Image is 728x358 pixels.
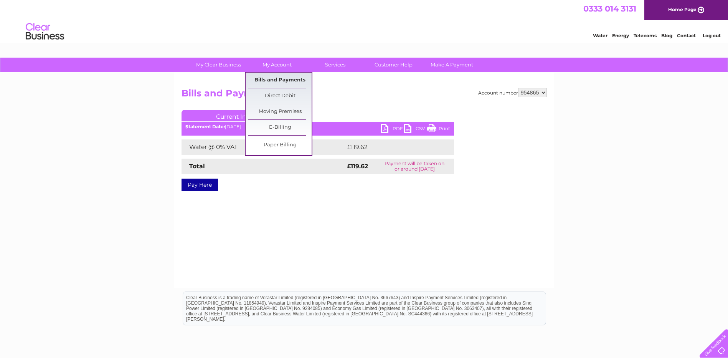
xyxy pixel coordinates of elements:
a: Energy [612,33,629,38]
h2: Bills and Payments [182,88,547,103]
a: Blog [661,33,672,38]
a: Services [304,58,367,72]
a: CSV [404,124,427,135]
div: Clear Business is a trading name of Verastar Limited (registered in [GEOGRAPHIC_DATA] No. 3667643... [183,4,546,37]
a: Paper Billing [248,138,312,153]
a: Bills and Payments [248,73,312,88]
a: Current Invoice [182,110,297,121]
a: Print [427,124,450,135]
strong: Total [189,162,205,170]
a: Direct Debit [248,88,312,104]
img: logo.png [25,20,64,43]
a: Telecoms [634,33,657,38]
strong: £119.62 [347,162,368,170]
a: Contact [677,33,696,38]
div: Account number [478,88,547,97]
a: Moving Premises [248,104,312,119]
div: [DATE] [182,124,454,129]
td: £119.62 [345,139,439,155]
a: Customer Help [362,58,425,72]
a: 0333 014 3131 [583,4,636,13]
b: Statement Date: [185,124,225,129]
a: Log out [703,33,721,38]
a: Water [593,33,607,38]
a: Pay Here [182,179,218,191]
td: Payment will be taken on or around [DATE] [375,159,454,174]
a: PDF [381,124,404,135]
a: My Clear Business [187,58,250,72]
a: Make A Payment [420,58,484,72]
a: E-Billing [248,120,312,135]
a: My Account [245,58,309,72]
td: Water @ 0% VAT [182,139,345,155]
